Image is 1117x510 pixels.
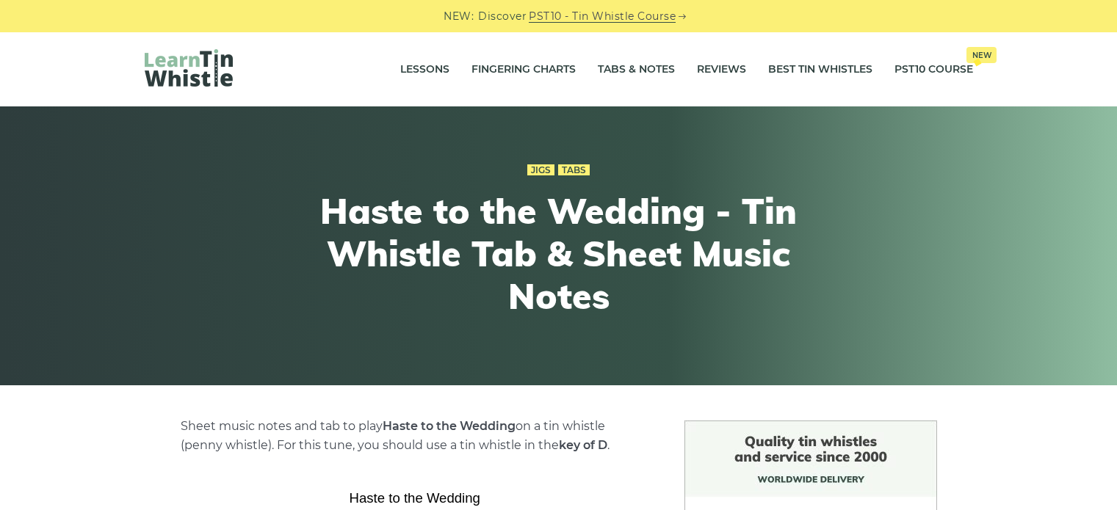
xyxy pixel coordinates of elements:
[383,419,516,433] strong: Haste to the Wedding
[768,51,872,88] a: Best Tin Whistles
[527,164,554,176] a: Jigs
[471,51,576,88] a: Fingering Charts
[400,51,449,88] a: Lessons
[697,51,746,88] a: Reviews
[966,47,997,63] span: New
[559,438,607,452] strong: key of D
[289,190,829,317] h1: Haste to the Wedding - Tin Whistle Tab & Sheet Music Notes
[598,51,675,88] a: Tabs & Notes
[145,49,233,87] img: LearnTinWhistle.com
[558,164,590,176] a: Tabs
[894,51,973,88] a: PST10 CourseNew
[181,417,649,455] p: Sheet music notes and tab to play on a tin whistle (penny whistle). For this tune, you should use...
